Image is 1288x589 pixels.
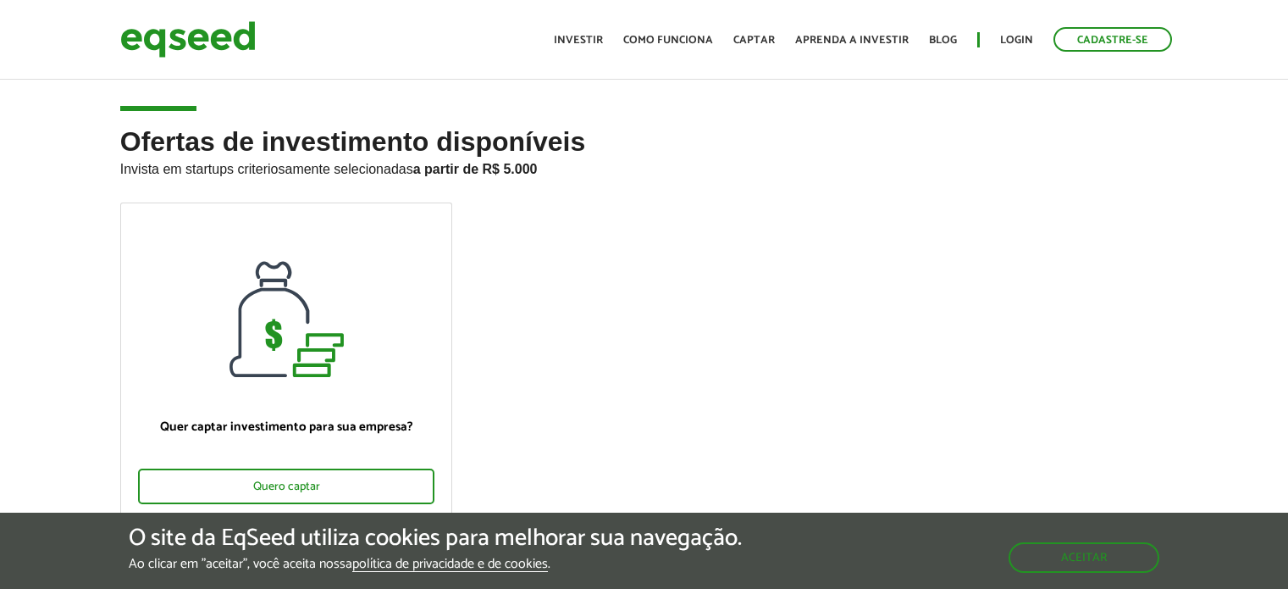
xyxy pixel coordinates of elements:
[120,127,1169,203] h2: Ofertas de investimento disponíveis
[120,17,256,62] img: EqSeed
[120,157,1169,177] p: Invista em startups criteriosamente selecionadas
[1053,27,1172,52] a: Cadastre-se
[1009,542,1159,573] button: Aceitar
[1000,35,1033,46] a: Login
[795,35,909,46] a: Aprenda a investir
[413,162,538,176] strong: a partir de R$ 5.000
[929,35,957,46] a: Blog
[138,469,435,504] div: Quero captar
[120,203,453,518] a: Quer captar investimento para sua empresa? Quero captar
[352,558,548,572] a: política de privacidade e de cookies
[623,35,713,46] a: Como funciona
[554,35,603,46] a: Investir
[129,525,742,552] h5: O site da EqSeed utiliza cookies para melhorar sua navegação.
[733,35,775,46] a: Captar
[138,420,435,435] p: Quer captar investimento para sua empresa?
[129,556,742,572] p: Ao clicar em "aceitar", você aceita nossa .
